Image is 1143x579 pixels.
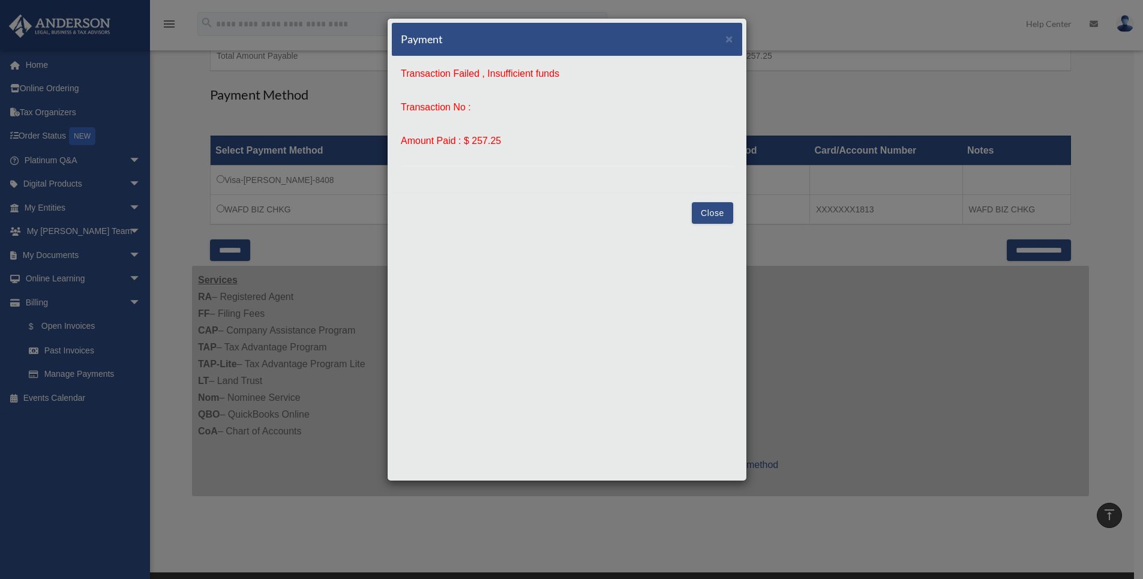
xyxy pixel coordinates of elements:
[401,32,443,47] h5: Payment
[692,202,733,224] button: Close
[401,99,733,116] p: Transaction No :
[725,32,733,45] button: Close
[725,32,733,46] span: ×
[401,65,733,82] p: Transaction Failed , Insufficient funds
[401,133,733,149] p: Amount Paid : $ 257.25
